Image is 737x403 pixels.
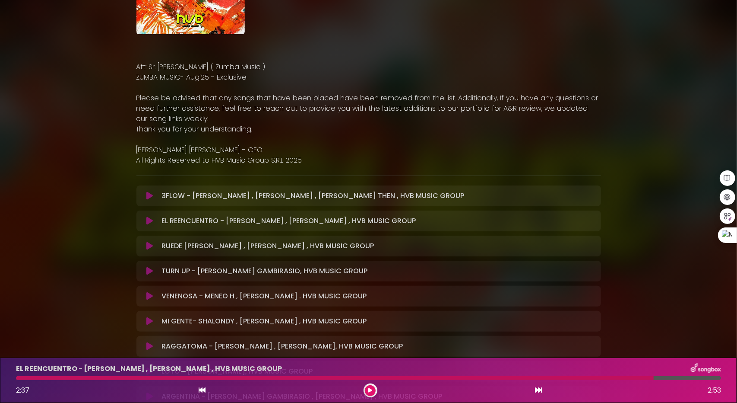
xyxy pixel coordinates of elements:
[708,385,721,396] span: 2:53
[161,341,403,352] p: RAGGATOMA - [PERSON_NAME] , [PERSON_NAME], HVB MUSIC GROUP
[161,241,374,251] p: RUEDE [PERSON_NAME] , [PERSON_NAME] , HVB MUSIC GROUP
[161,266,367,276] p: TURN UP - [PERSON_NAME] GAMBIRASIO, HVB MUSIC GROUP
[136,145,601,155] p: [PERSON_NAME] [PERSON_NAME] - CEO
[136,155,601,166] p: All Rights Reserved to HVB Music Group S.R.L 2025
[136,62,601,72] p: Att: Sr. [PERSON_NAME] ( Zumba Music )
[161,191,464,201] p: 3FLOW - [PERSON_NAME] , [PERSON_NAME] , [PERSON_NAME] THEN , HVB MUSIC GROUP
[136,72,601,83] p: ZUMBA MUSIC- Aug'25 - Exclusive
[161,216,416,226] p: EL REENCUENTRO - [PERSON_NAME] , [PERSON_NAME] , HVB MUSIC GROUP
[16,364,282,374] p: EL REENCUENTRO - [PERSON_NAME] , [PERSON_NAME] , HVB MUSIC GROUP
[161,316,367,326] p: MI GENTE- SHALONDY , [PERSON_NAME] , HVB MUSIC GROUP
[16,385,29,395] span: 2:37
[136,93,601,124] p: Please be advised that any songs that have been placed have been removed from the list. Additiona...
[691,363,721,374] img: songbox-logo-white.png
[161,291,367,301] p: VENENOSA - MENEO H , [PERSON_NAME] . HVB MUSIC GROUP
[136,124,601,134] p: Thank you for your understanding.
